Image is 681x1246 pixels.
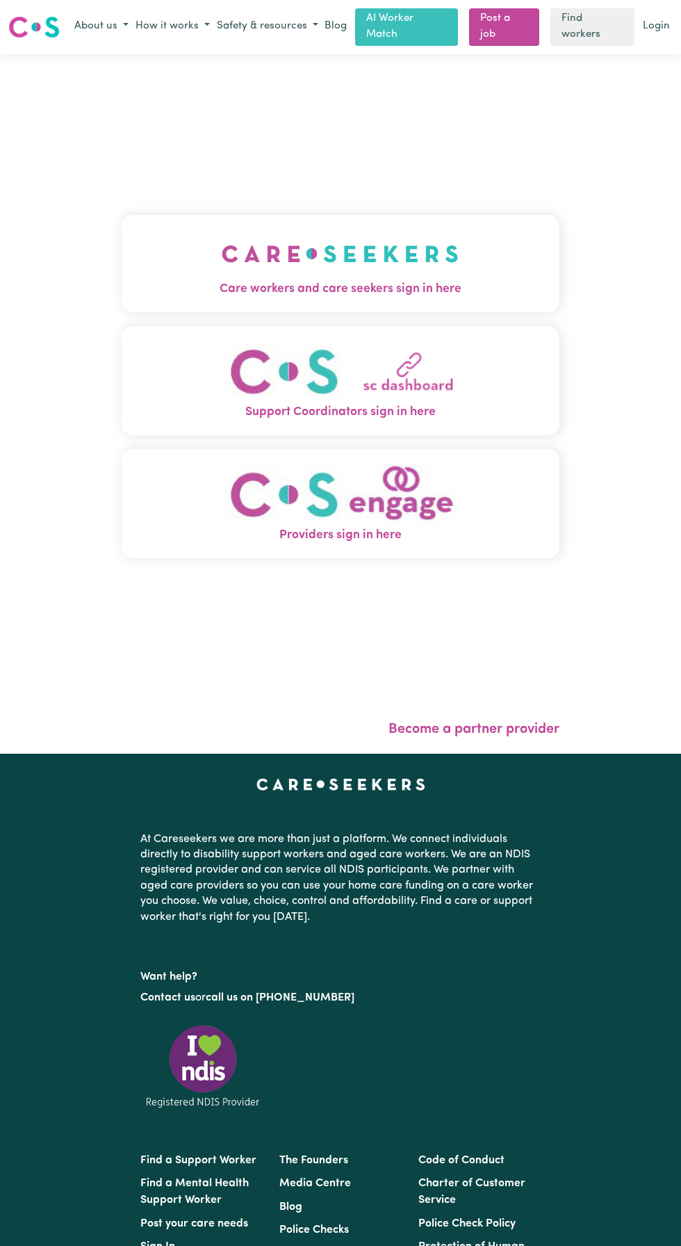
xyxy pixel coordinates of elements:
[140,992,195,1003] a: Contact us
[206,992,354,1003] a: call us on [PHONE_NUMBER]
[140,985,541,1011] p: or
[140,1023,265,1110] img: Registered NDIS provider
[256,779,425,790] a: Careseekers home page
[388,722,559,736] a: Become a partner provider
[71,15,132,38] button: About us
[279,1155,348,1166] a: The Founders
[418,1155,504,1166] a: Code of Conduct
[140,826,541,930] p: At Careseekers we are more than just a platform. We connect individuals directly to disability su...
[122,449,559,558] button: Providers sign in here
[640,16,673,38] a: Login
[279,1178,351,1189] a: Media Centre
[625,1190,670,1235] iframe: Button to launch messaging window
[279,1224,349,1236] a: Police Checks
[122,326,559,435] button: Support Coordinators sign in here
[469,8,539,46] a: Post a job
[122,526,559,544] span: Providers sign in here
[418,1218,516,1229] a: Police Check Policy
[140,1218,248,1229] a: Post your care needs
[140,1155,256,1166] a: Find a Support Worker
[8,11,60,43] a: Careseekers logo
[550,8,634,46] a: Find workers
[140,964,541,985] p: Want help?
[122,403,559,421] span: Support Coordinators sign in here
[132,15,213,38] button: How it works
[122,280,559,298] span: Care workers and care seekers sign in here
[322,16,350,38] a: Blog
[418,1178,525,1206] a: Charter of Customer Service
[122,214,559,311] button: Care workers and care seekers sign in here
[213,15,322,38] button: Safety & resources
[355,8,458,46] a: AI Worker Match
[140,1178,249,1206] a: Find a Mental Health Support Worker
[279,1201,302,1213] a: Blog
[8,15,60,40] img: Careseekers logo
